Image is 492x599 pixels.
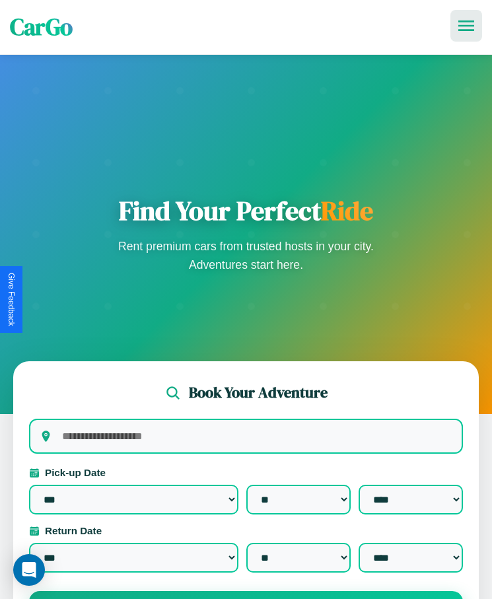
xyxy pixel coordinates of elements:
h2: Book Your Adventure [189,382,328,403]
div: Open Intercom Messenger [13,554,45,586]
label: Return Date [29,525,463,536]
div: Give Feedback [7,273,16,326]
span: CarGo [10,11,73,43]
label: Pick-up Date [29,467,463,478]
span: Ride [321,193,373,229]
h1: Find Your Perfect [114,195,378,227]
p: Rent premium cars from trusted hosts in your city. Adventures start here. [114,237,378,274]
